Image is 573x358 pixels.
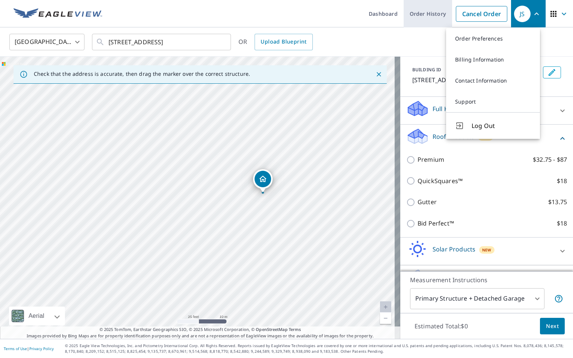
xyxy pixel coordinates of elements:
button: Close [374,69,384,79]
p: Estimated Total: $0 [409,318,474,334]
a: Contact Information [446,70,540,91]
p: $13.75 [548,197,567,207]
a: Support [446,91,540,112]
div: Full House ProductsNew [406,100,567,121]
p: Roof Products [433,132,474,141]
div: Aerial [9,307,65,325]
div: [GEOGRAPHIC_DATA] [9,32,84,53]
span: New [482,247,492,253]
div: Roof ProductsNew [406,128,567,149]
div: JS [514,6,531,22]
a: OpenStreetMap [256,326,287,332]
a: Cancel Order [456,6,507,22]
a: Terms of Use [4,346,27,351]
p: QuickSquares™ [418,176,463,186]
p: Bid Perfect™ [418,219,454,228]
a: Upload Blueprint [255,34,312,50]
div: Primary Structure + Detached Garage [410,288,544,309]
span: Next [546,322,559,331]
p: [STREET_ADDRESS] [412,75,540,84]
div: OR [238,34,313,50]
button: Log Out [446,112,540,139]
div: Aerial [26,307,47,325]
a: Order Preferences [446,28,540,49]
a: Privacy Policy [29,346,54,351]
img: EV Logo [14,8,102,20]
button: Next [540,318,565,335]
span: Upload Blueprint [261,37,306,47]
button: Edit building 1 [543,66,561,78]
div: Dropped pin, building 1, Residential property, 2875 W Broward Blvd Fort Lauderdale, FL 33312 [253,169,273,193]
p: Gutter [418,197,437,207]
p: $18 [557,176,567,186]
span: © 2025 TomTom, Earthstar Geographics SIO, © 2025 Microsoft Corporation, © [100,326,301,333]
input: Search by address or latitude-longitude [109,32,216,53]
a: Current Level 20, Zoom In Disabled [380,301,391,313]
p: © 2025 Eagle View Technologies, Inc. and Pictometry International Corp. All Rights Reserved. Repo... [65,343,569,354]
a: Billing Information [446,49,540,70]
p: Solar Products [433,245,475,254]
div: Walls ProductsNew [406,268,567,290]
p: Full House Products [433,104,491,113]
p: Premium [418,155,444,164]
p: Measurement Instructions [410,275,563,284]
span: Your report will include the primary structure and a detached garage if one exists. [554,294,563,303]
div: Solar ProductsNew [406,241,567,262]
p: | [4,346,54,351]
a: Current Level 20, Zoom Out [380,313,391,324]
p: Check that the address is accurate, then drag the marker over the correct structure. [34,71,250,77]
a: Terms [289,326,301,332]
span: Log Out [472,121,531,130]
p: $18 [557,219,567,228]
p: $32.75 - $87 [533,155,567,164]
p: BUILDING ID [412,66,441,73]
